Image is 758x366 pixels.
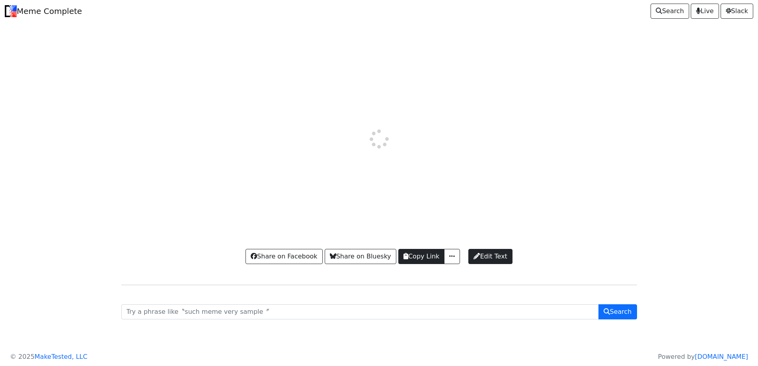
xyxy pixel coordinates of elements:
a: Meme Complete [5,3,82,19]
a: Live [691,4,719,19]
span: Slack [726,6,748,16]
a: Search [651,4,689,19]
span: Live [696,6,714,16]
span: Share on Bluesky [330,252,391,261]
a: Slack [721,4,753,19]
button: Copy Link [398,249,444,264]
span: Search [604,307,632,317]
a: Share on Bluesky [325,249,396,264]
a: [DOMAIN_NAME] [695,353,748,360]
p: © 2025 [10,352,88,362]
span: Search [656,6,684,16]
span: Edit Text [474,252,507,261]
input: Try a phrase like〝such meme very sample〞 [121,304,599,319]
span: Share on Facebook [251,252,317,261]
p: Powered by [658,352,748,362]
a: MakeTested, LLC [35,353,88,360]
a: Share on Facebook [246,249,322,264]
a: Edit Text [468,249,512,264]
img: Meme Complete [5,5,17,17]
button: Search [598,304,637,319]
